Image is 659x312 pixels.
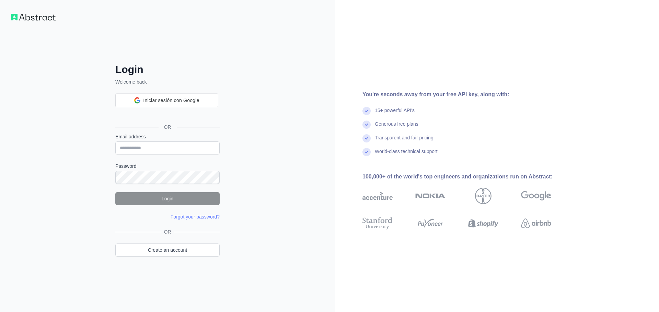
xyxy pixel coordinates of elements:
[362,216,393,231] img: stanford university
[115,244,220,257] a: Create an account
[115,133,220,140] label: Email address
[143,97,199,104] span: Iniciar sesión con Google
[375,107,415,121] div: 15+ powerful API's
[115,192,220,205] button: Login
[362,134,371,142] img: check mark
[161,228,174,235] span: OR
[521,216,551,231] img: airbnb
[362,148,371,156] img: check mark
[171,214,220,220] a: Forgot your password?
[115,163,220,170] label: Password
[115,63,220,76] h2: Login
[115,78,220,85] p: Welcome back
[475,188,492,204] img: bayer
[362,173,573,181] div: 100,000+ of the world's top engineers and organizations run on Abstract:
[468,216,498,231] img: shopify
[415,216,446,231] img: payoneer
[521,188,551,204] img: google
[362,90,573,99] div: You're seconds away from your free API key, along with:
[375,134,433,148] div: Transparent and fair pricing
[362,188,393,204] img: accenture
[415,188,446,204] img: nokia
[115,93,218,107] div: Iniciar sesión con Google
[11,14,56,21] img: Workflow
[159,124,177,130] span: OR
[375,148,438,162] div: World-class technical support
[362,121,371,129] img: check mark
[112,107,222,122] iframe: Botón Iniciar sesión con Google
[375,121,418,134] div: Generous free plans
[362,107,371,115] img: check mark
